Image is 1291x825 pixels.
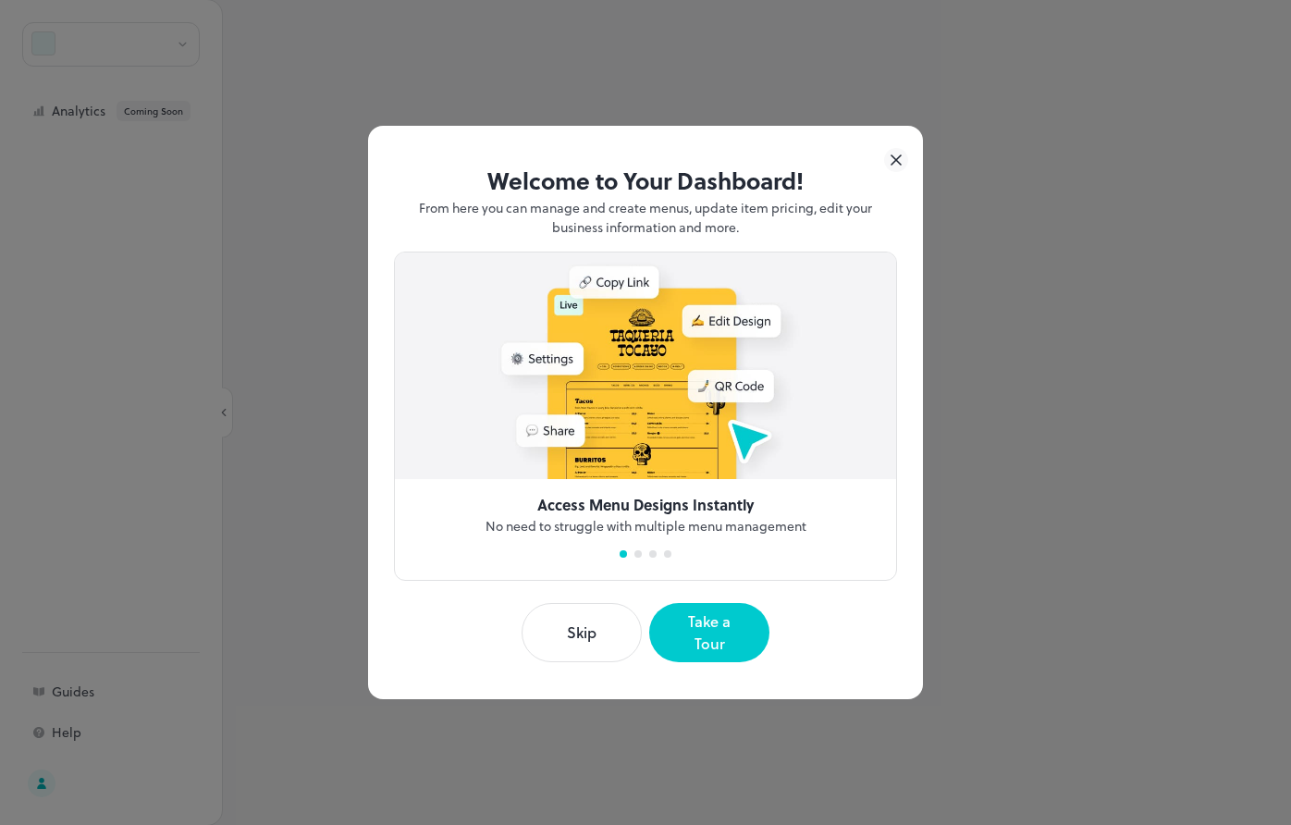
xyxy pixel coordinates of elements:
p: Welcome to Your Dashboard! [394,163,897,198]
img: intro-access-menu-design-1ff07d5f.jpg [395,252,896,479]
button: Take a Tour [649,603,769,662]
p: From here you can manage and create menus, update item pricing, edit your business information an... [394,198,897,237]
p: No need to struggle with multiple menu management [486,516,806,536]
button: Skip [522,603,642,662]
p: Access Menu Designs Instantly [537,494,754,516]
